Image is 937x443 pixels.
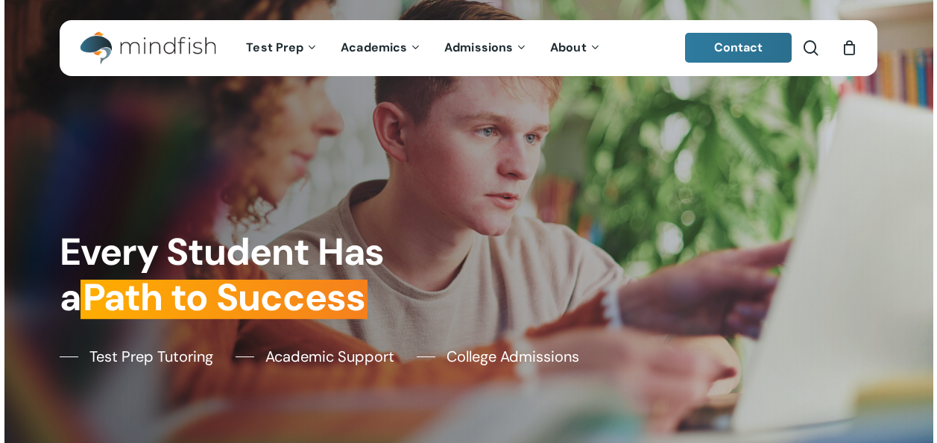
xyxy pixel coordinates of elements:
a: Test Prep [235,42,329,54]
a: Contact [685,33,792,63]
span: College Admissions [447,345,579,368]
span: Academic Support [265,345,394,368]
span: Test Prep [246,40,303,55]
a: About [539,42,613,54]
h1: Every Student Has a [60,230,460,320]
a: College Admissions [417,345,579,368]
span: About [550,40,587,55]
span: Admissions [444,40,513,55]
header: Main Menu [60,20,877,76]
span: Contact [714,40,763,55]
em: Path to Success [81,273,367,322]
span: Test Prep Tutoring [89,345,213,368]
a: Admissions [433,42,539,54]
a: Academics [329,42,433,54]
nav: Main Menu [235,20,612,76]
a: Test Prep Tutoring [60,345,213,368]
span: Academics [341,40,407,55]
a: Academic Support [236,345,394,368]
a: Cart [841,40,857,56]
